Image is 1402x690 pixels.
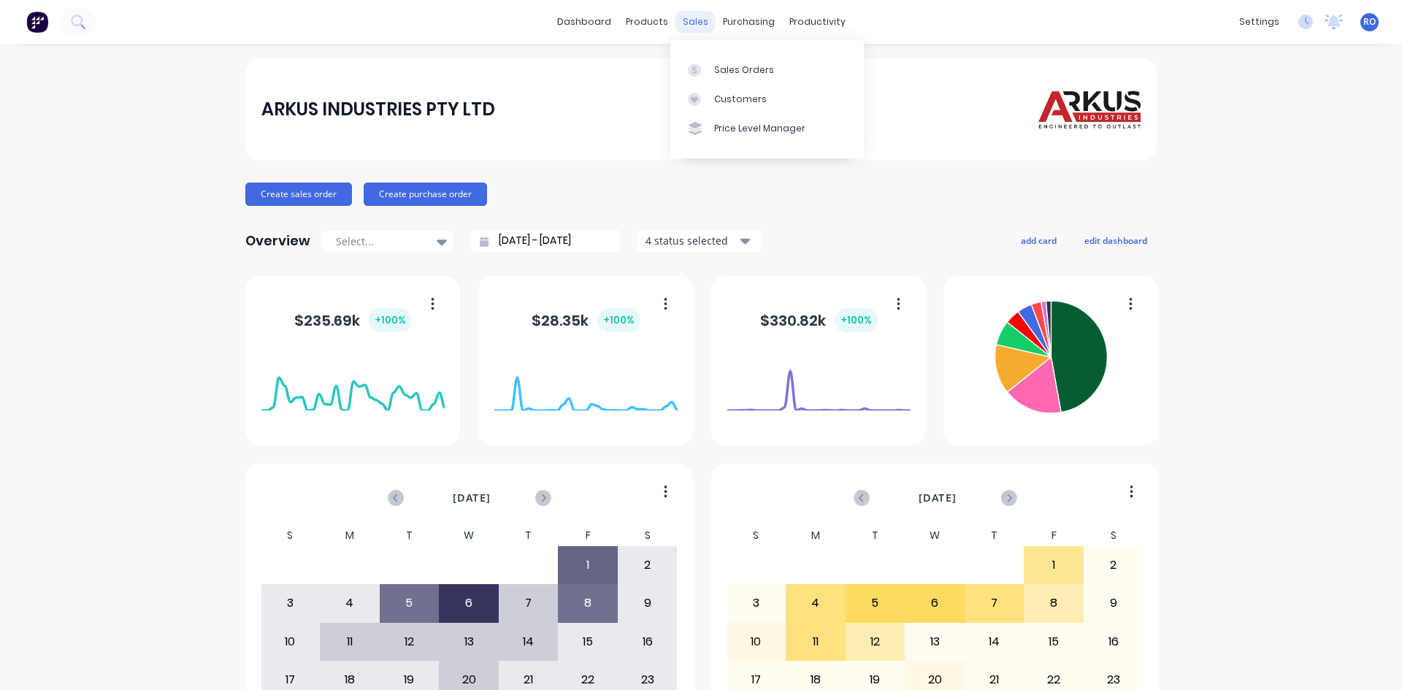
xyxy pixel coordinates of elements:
[965,624,1024,660] div: 14
[245,183,352,206] button: Create sales order
[714,64,774,77] div: Sales Orders
[618,585,677,621] div: 9
[261,525,321,546] div: S
[846,525,905,546] div: T
[380,525,440,546] div: T
[559,547,617,583] div: 1
[1075,231,1157,250] button: edit dashboard
[905,624,964,660] div: 13
[369,308,412,332] div: + 100 %
[618,525,678,546] div: S
[965,585,1024,621] div: 7
[440,624,498,660] div: 13
[245,226,310,256] div: Overview
[919,490,957,506] span: [DATE]
[26,11,48,33] img: Factory
[1084,585,1143,621] div: 9
[1232,11,1287,33] div: settings
[499,624,558,660] div: 14
[440,585,498,621] div: 6
[675,11,716,33] div: sales
[1084,525,1144,546] div: S
[261,95,495,124] div: ARKUS INDUSTRIES PTY LTD
[559,585,617,621] div: 8
[716,11,782,33] div: purchasing
[597,308,640,332] div: + 100 %
[1024,525,1084,546] div: F
[670,114,864,143] a: Price Level Manager
[1024,585,1083,621] div: 8
[321,585,379,621] div: 4
[1084,547,1143,583] div: 2
[1011,231,1066,250] button: add card
[670,85,864,114] a: Customers
[714,93,767,106] div: Customers
[786,624,845,660] div: 11
[320,525,380,546] div: M
[727,585,786,621] div: 3
[670,55,864,84] a: Sales Orders
[558,525,618,546] div: F
[835,308,878,332] div: + 100 %
[532,308,640,332] div: $ 28.35k
[499,585,558,621] div: 7
[453,490,491,506] span: [DATE]
[261,624,320,660] div: 10
[646,233,738,248] div: 4 status selected
[618,624,677,660] div: 16
[321,624,379,660] div: 11
[380,585,439,621] div: 5
[550,11,618,33] a: dashboard
[905,585,964,621] div: 6
[760,308,878,332] div: $ 330.82k
[846,585,905,621] div: 5
[1084,624,1143,660] div: 16
[261,585,320,621] div: 3
[846,624,905,660] div: 12
[905,525,965,546] div: W
[364,183,487,206] button: Create purchase order
[439,525,499,546] div: W
[637,230,762,252] button: 4 status selected
[965,525,1024,546] div: T
[1363,15,1376,28] span: RO
[786,585,845,621] div: 4
[618,11,675,33] div: products
[1024,624,1083,660] div: 15
[559,624,617,660] div: 15
[499,525,559,546] div: T
[786,525,846,546] div: M
[294,308,412,332] div: $ 235.69k
[782,11,853,33] div: productivity
[727,525,786,546] div: S
[380,624,439,660] div: 12
[727,624,786,660] div: 10
[1038,83,1141,136] img: ARKUS INDUSTRIES PTY LTD
[618,547,677,583] div: 2
[1024,547,1083,583] div: 1
[714,122,805,135] div: Price Level Manager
